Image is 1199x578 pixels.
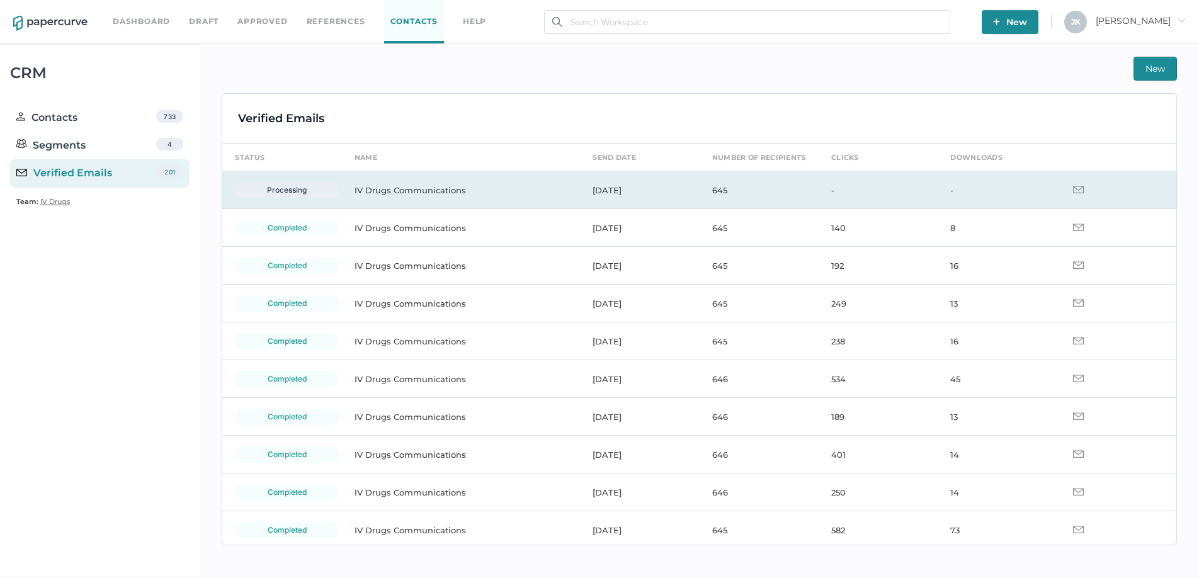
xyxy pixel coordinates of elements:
[16,110,77,125] div: Contacts
[580,398,699,436] td: [DATE]
[552,17,562,27] img: search.bf03fe8b.svg
[156,110,183,123] div: 733
[993,18,1000,25] img: plus-white.e19ec114.svg
[1134,57,1177,81] button: New
[938,285,1057,322] td: 13
[819,473,938,511] td: 250
[16,166,112,181] div: Verified Emails
[1073,299,1084,307] img: email-icon-grey.d9de4670.svg
[544,10,950,34] input: Search Workspace
[700,171,819,209] td: 645
[700,360,819,398] td: 646
[235,182,339,198] div: processing
[13,16,88,31] img: papercurve-logo-colour.7244d18c.svg
[938,511,1057,549] td: 73
[235,409,339,425] div: completed
[700,473,819,511] td: 646
[342,171,581,209] td: IV Drugs Communications
[342,322,581,360] td: IV Drugs Communications
[819,171,938,209] td: -
[580,511,699,549] td: [DATE]
[712,150,806,164] div: number of recipients
[950,150,1003,164] div: downloads
[819,322,938,360] td: 238
[1071,17,1081,26] span: J K
[342,398,581,436] td: IV Drugs Communications
[700,322,819,360] td: 645
[938,322,1057,360] td: 16
[342,247,581,285] td: IV Drugs Communications
[700,436,819,473] td: 646
[938,436,1057,473] td: 14
[819,285,938,322] td: 249
[1073,412,1084,420] img: email-icon-grey.d9de4670.svg
[700,285,819,322] td: 645
[16,138,86,153] div: Segments
[16,139,26,149] img: segments.b9481e3d.svg
[819,398,938,436] td: 189
[1073,526,1084,533] img: email-icon-grey.d9de4670.svg
[40,197,70,206] span: IV Drugs
[580,171,699,209] td: [DATE]
[1073,186,1084,193] img: email-icon-grey.d9de4670.svg
[580,360,699,398] td: [DATE]
[1073,450,1084,458] img: email-icon-grey.d9de4670.svg
[10,67,190,79] div: CRM
[156,166,183,178] div: 201
[580,209,699,247] td: [DATE]
[831,150,859,164] div: clicks
[1073,224,1084,231] img: email-icon-grey.d9de4670.svg
[235,446,339,463] div: completed
[355,150,377,164] div: name
[342,436,581,473] td: IV Drugs Communications
[819,247,938,285] td: 192
[342,473,581,511] td: IV Drugs Communications
[593,150,636,164] div: send date
[1073,261,1084,269] img: email-icon-grey.d9de4670.svg
[237,14,287,28] a: Approved
[819,436,938,473] td: 401
[1145,57,1165,80] span: New
[938,209,1057,247] td: 8
[235,371,339,387] div: completed
[463,14,486,28] div: help
[156,138,183,150] div: 4
[235,150,264,164] div: status
[235,522,339,538] div: completed
[235,258,339,274] div: completed
[938,398,1057,436] td: 13
[819,360,938,398] td: 534
[113,14,170,28] a: Dashboard
[16,169,27,176] img: email-icon-black.c777dcea.svg
[580,436,699,473] td: [DATE]
[982,10,1038,34] button: New
[1177,16,1186,25] i: arrow_right
[1073,337,1084,344] img: email-icon-grey.d9de4670.svg
[238,110,324,127] div: Verified Emails
[342,209,581,247] td: IV Drugs Communications
[235,295,339,312] div: completed
[235,220,339,236] div: completed
[342,511,581,549] td: IV Drugs Communications
[1073,488,1084,496] img: email-icon-grey.d9de4670.svg
[342,360,581,398] td: IV Drugs Communications
[938,473,1057,511] td: 14
[700,511,819,549] td: 645
[700,247,819,285] td: 645
[580,322,699,360] td: [DATE]
[1073,375,1084,382] img: email-icon-grey.d9de4670.svg
[189,14,219,28] a: Draft
[700,398,819,436] td: 646
[580,285,699,322] td: [DATE]
[307,14,365,28] a: References
[16,112,25,121] img: person.20a629c4.svg
[235,484,339,501] div: completed
[819,209,938,247] td: 140
[580,247,699,285] td: [DATE]
[235,333,339,349] div: completed
[700,209,819,247] td: 645
[938,360,1057,398] td: 45
[993,10,1027,34] span: New
[1096,15,1186,26] span: [PERSON_NAME]
[938,171,1057,209] td: -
